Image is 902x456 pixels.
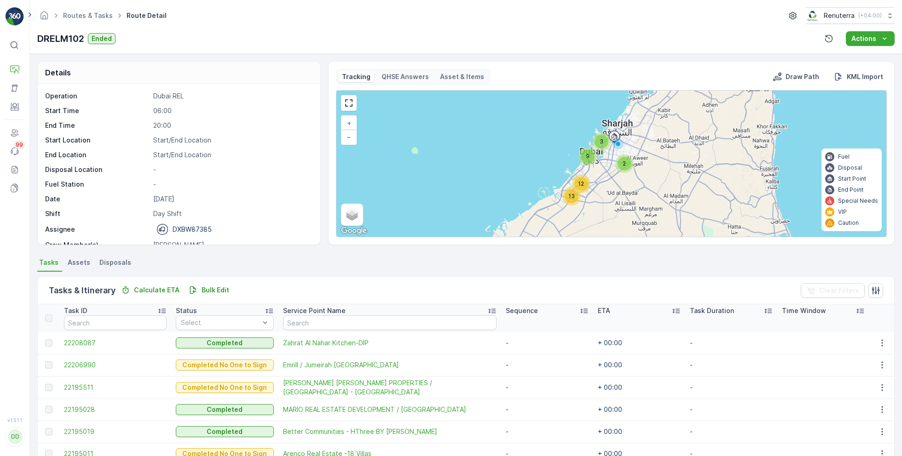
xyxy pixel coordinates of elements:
[6,417,24,423] span: v 1.51.1
[45,136,150,145] p: Start Location
[39,258,58,267] span: Tasks
[342,72,370,81] p: Tracking
[593,421,685,443] td: + 00:00
[283,338,497,348] a: Zahrat Al Nahar Kitchen-DIP
[92,34,112,43] p: Ended
[440,72,484,81] p: Asset & Items
[593,399,685,421] td: + 00:00
[806,7,895,24] button: Renuterra(+04:00)
[153,91,310,101] p: Dubai REL
[176,359,274,370] button: Completed No One to Sign
[685,421,777,443] td: -
[8,429,23,444] div: DD
[342,130,356,144] a: Zoom Out
[838,153,850,160] p: Fuel
[45,406,52,413] div: Toggle Row Selected
[838,164,862,171] p: Disposal
[6,142,24,160] a: 99
[283,306,346,315] p: Service Point Name
[181,318,260,327] p: Select
[769,71,823,82] button: Draw Path
[801,283,865,298] button: Clear Filters
[64,405,167,414] a: 22195028
[117,285,183,296] button: Calculate ETA
[600,138,603,145] span: 3
[45,106,150,115] p: Start Time
[342,116,356,130] a: Zoom In
[99,258,131,267] span: Disposals
[64,338,167,348] a: 22208087
[176,306,197,315] p: Status
[851,34,876,43] p: Actions
[562,187,581,205] div: 13
[501,376,593,399] td: -
[586,153,590,160] span: 9
[283,315,497,330] input: Search
[153,150,310,160] p: Start/End Location
[283,427,497,436] span: Better Communities - HThree BY [PERSON_NAME]
[182,383,267,392] p: Completed No One to Sign
[838,175,866,182] p: Start Point
[153,136,310,145] p: Start/End Location
[173,225,212,234] p: DXBW87385
[153,106,310,115] p: 06:00
[598,306,610,315] p: ETA
[786,72,819,81] p: Draw Path
[45,67,71,78] p: Details
[283,378,497,397] span: [PERSON_NAME] [PERSON_NAME] PROPERTIES / [GEOGRAPHIC_DATA] - [GEOGRAPHIC_DATA]
[283,405,497,414] span: MARIO REAL ESTATE DEVELOPMENT / [GEOGRAPHIC_DATA]
[45,225,75,234] p: Assignee
[578,147,597,165] div: 9
[64,427,167,436] a: 22195019
[824,11,855,20] p: Renuterra
[283,427,497,436] a: Better Communities - HThree BY AURORA JVC
[16,141,23,148] p: 99
[153,165,310,174] p: -
[64,315,167,330] input: Search
[838,197,878,205] p: Special Needs
[847,72,883,81] p: KML Import
[207,427,243,436] p: Completed
[45,384,52,391] div: Toggle Row Selected
[176,337,274,348] button: Completed
[45,121,150,130] p: End Time
[782,306,826,315] p: Time Window
[64,306,87,315] p: Task ID
[615,154,634,173] div: 2
[176,382,274,393] button: Completed No One to Sign
[501,399,593,421] td: -
[685,332,777,354] td: -
[176,426,274,437] button: Completed
[45,91,150,101] p: Operation
[45,428,52,435] div: Toggle Row Selected
[685,354,777,376] td: -
[838,186,863,194] p: End Point
[6,425,24,449] button: DD
[283,360,497,370] span: Emrill / Jumeirah [GEOGRAPHIC_DATA]
[6,7,24,26] img: logo
[153,194,310,204] p: [DATE]
[45,165,150,174] p: Disposal Location
[153,209,310,218] p: Day Shift
[45,194,150,204] p: Date
[45,339,52,347] div: Toggle Row Selected
[592,132,611,151] div: 3
[830,71,887,82] button: KML Import
[593,376,685,399] td: + 00:00
[838,219,859,227] p: Caution
[690,306,734,315] p: Task Duration
[347,133,351,141] span: −
[207,338,243,348] p: Completed
[685,376,777,399] td: -
[568,193,575,199] span: 13
[283,378,497,397] a: KHALIL IBRAHIM AL SAYEGH PROPERTIES / SATWA BUILDING - SATWA
[501,354,593,376] td: -
[202,285,229,295] p: Bulk Edit
[185,285,233,296] button: Bulk Edit
[339,225,369,237] img: Google
[501,332,593,354] td: -
[45,150,150,160] p: End Location
[593,332,685,354] td: + 00:00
